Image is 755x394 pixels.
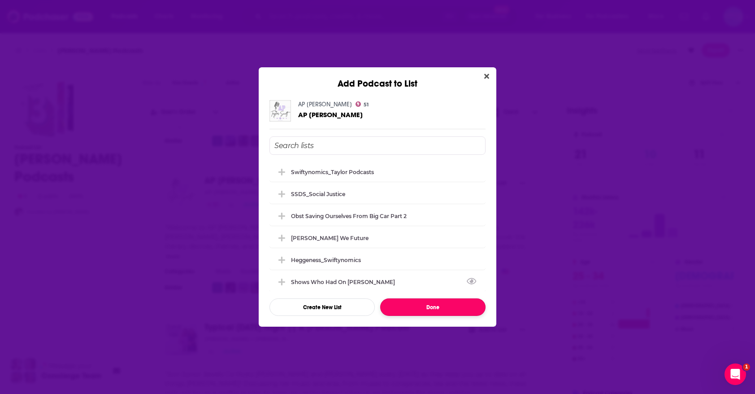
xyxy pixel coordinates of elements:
[356,101,369,107] a: 51
[269,136,486,316] div: Add Podcast To List
[269,228,486,248] div: Solomon_How We Future
[291,169,374,175] div: Swiftynomics_Taylor Podcasts
[269,206,486,226] div: Obst Saving Ourselves from Big Car Part 2
[291,235,369,241] div: [PERSON_NAME] We Future
[269,298,375,316] button: Create New List
[291,213,407,219] div: Obst Saving Ourselves from Big Car Part 2
[298,110,363,119] span: AP [PERSON_NAME]
[269,272,486,292] div: Shows who had on Lisa Kay Solomon
[291,191,345,197] div: SSDS_Social Justice
[269,184,486,204] div: SSDS_Social Justice
[380,298,486,316] button: Done
[269,250,486,270] div: Heggeness_Swiftynomics
[743,363,750,371] span: 1
[395,284,400,285] button: View Link
[725,363,746,385] iframe: Intercom live chat
[269,162,486,182] div: Swiftynomics_Taylor Podcasts
[298,111,363,118] a: AP Taylor Swift
[364,103,369,107] span: 51
[269,136,486,155] input: Search lists
[269,100,291,122] img: AP Taylor Swift
[259,67,496,89] div: Add Podcast to List
[298,101,352,108] a: AP Taylor Swift
[291,279,400,285] div: Shows who had on [PERSON_NAME]
[481,71,493,82] button: Close
[291,257,361,263] div: Heggeness_Swiftynomics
